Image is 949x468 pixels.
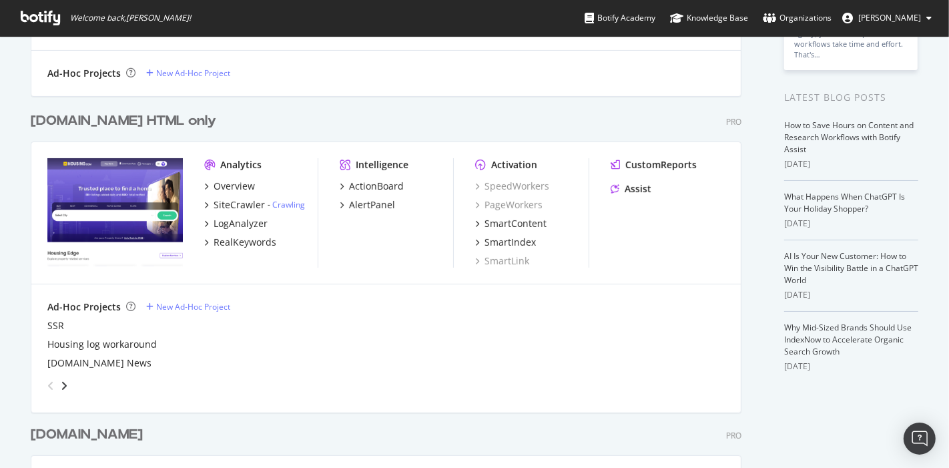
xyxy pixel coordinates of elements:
div: - [268,199,305,210]
a: Assist [611,182,651,196]
div: New Ad-Hoc Project [156,67,230,79]
a: CustomReports [611,158,697,172]
div: Analytics [220,158,262,172]
span: Welcome back, [PERSON_NAME] ! [70,13,191,23]
div: [DATE] [784,289,918,301]
a: SmartIndex [475,236,536,249]
a: What Happens When ChatGPT Is Your Holiday Shopper? [784,191,905,214]
a: SiteCrawler- Crawling [204,198,305,212]
a: RealKeywords [204,236,276,249]
div: [DATE] [784,218,918,230]
div: New Ad-Hoc Project [156,301,230,312]
a: How to Save Hours on Content and Research Workflows with Botify Assist [784,120,914,155]
div: [DOMAIN_NAME] [31,425,143,445]
a: [DOMAIN_NAME] [31,425,148,445]
a: SpeedWorkers [475,180,549,193]
div: Overview [214,180,255,193]
a: [DOMAIN_NAME] HTML only [31,111,222,131]
div: SiteCrawler [214,198,265,212]
div: Knowledge Base [670,11,748,25]
div: SmartContent [485,217,547,230]
div: angle-right [59,379,69,393]
div: Pro [726,116,741,128]
div: AI search demands speed and agility, yet multi-step technical workflows take time and effort. Tha... [794,17,908,60]
div: CustomReports [625,158,697,172]
a: SmartContent [475,217,547,230]
div: Ad-Hoc Projects [47,67,121,80]
div: ActionBoard [349,180,404,193]
a: SmartLink [475,254,529,268]
div: Open Intercom Messenger [904,423,936,455]
span: Bikash Behera [858,12,921,23]
div: RealKeywords [214,236,276,249]
div: Activation [491,158,537,172]
div: Latest Blog Posts [784,90,918,105]
a: PageWorkers [475,198,543,212]
div: Pro [726,430,741,441]
a: LogAnalyzer [204,217,268,230]
div: Assist [625,182,651,196]
div: [DOMAIN_NAME] HTML only [31,111,216,131]
a: SSR [47,319,64,332]
a: New Ad-Hoc Project [146,67,230,79]
button: [PERSON_NAME] [832,7,942,29]
div: AlertPanel [349,198,395,212]
div: [DATE] [784,361,918,373]
a: Housing log workaround [47,338,157,351]
a: Why Mid-Sized Brands Should Use IndexNow to Accelerate Organic Search Growth [784,322,912,357]
a: AI Is Your New Customer: How to Win the Visibility Battle in a ChatGPT World [784,250,918,286]
div: Intelligence [356,158,408,172]
a: AlertPanel [340,198,395,212]
div: SmartIndex [485,236,536,249]
div: LogAnalyzer [214,217,268,230]
a: Overview [204,180,255,193]
a: [DOMAIN_NAME] News [47,357,151,370]
div: Botify Academy [585,11,655,25]
a: ActionBoard [340,180,404,193]
img: www.Housing.com [47,158,183,266]
a: New Ad-Hoc Project [146,301,230,312]
div: angle-left [42,375,59,397]
div: Ad-Hoc Projects [47,300,121,314]
div: [DATE] [784,158,918,170]
a: Crawling [272,199,305,210]
div: Organizations [763,11,832,25]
